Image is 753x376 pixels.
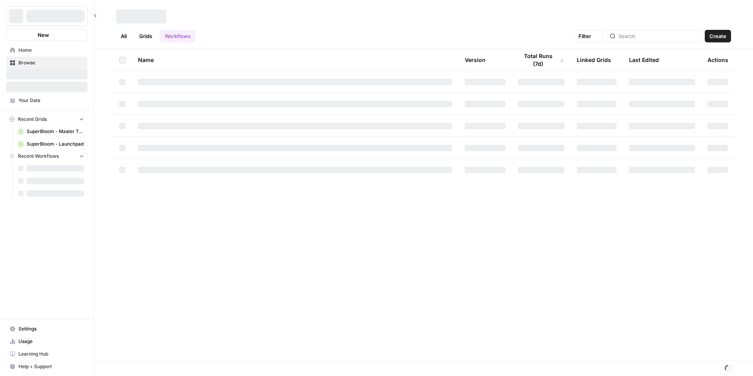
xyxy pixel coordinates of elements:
[629,49,659,71] div: Last Edited
[27,141,84,148] span: SuperBloom - Launchpad
[18,325,84,332] span: Settings
[6,113,87,125] button: Recent Grids
[18,363,84,370] span: Help + Support
[18,116,47,123] span: Recent Grids
[6,150,87,162] button: Recent Workflows
[18,47,84,54] span: Home
[135,30,157,42] a: Grids
[18,153,59,160] span: Recent Workflows
[138,49,452,71] div: Name
[573,30,603,42] button: Filter
[6,44,87,57] a: Home
[705,30,731,42] button: Create
[578,32,591,40] span: Filter
[18,97,84,104] span: Your Data
[577,49,611,71] div: Linked Grids
[15,138,87,150] a: SuperBloom - Launchpad
[6,57,87,69] a: Browse
[518,49,564,71] div: Total Runs (7d)
[116,30,131,42] a: All
[709,32,726,40] span: Create
[708,49,728,71] div: Actions
[18,59,84,66] span: Browse
[6,335,87,348] a: Usage
[160,30,195,42] a: Workflows
[18,350,84,358] span: Learning Hub
[18,338,84,345] span: Usage
[15,125,87,138] a: SuperBloom - Master Topic List
[38,31,49,39] span: New
[6,360,87,373] button: Help + Support
[618,32,698,40] input: Search
[6,323,87,335] a: Settings
[27,128,84,135] span: SuperBloom - Master Topic List
[465,49,486,71] div: Version
[6,348,87,360] a: Learning Hub
[6,29,87,41] button: New
[6,94,87,107] a: Your Data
